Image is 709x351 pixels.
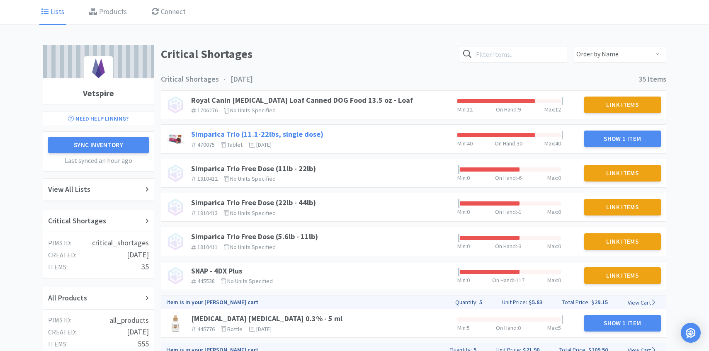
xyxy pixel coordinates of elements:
span: 5 [467,324,470,332]
span: On Hand : [492,276,514,284]
h4: all_products [109,315,149,327]
div: Item is in your [PERSON_NAME] cart [161,298,445,307]
img: no_image.png [166,232,185,251]
span: 1810412 [197,175,218,182]
span: On Hand : [495,174,517,182]
span: 1810413 [197,209,218,217]
span: Min : [457,208,467,215]
span: No units specified [230,209,276,217]
h4: 555 [138,338,149,350]
img: no_image.png [166,164,185,182]
h5: PIMS ID: [48,315,71,326]
button: Link Items [584,199,661,215]
h5: items: [48,262,68,273]
h5: items: [48,339,68,350]
span: 0 [558,276,561,284]
h3: Critical Shortages [161,73,219,85]
h4: [DATE] [127,326,149,338]
img: no_image.png [166,96,185,114]
span: On Hand : [496,106,518,113]
span: 470075 [197,141,215,148]
h6: Unit Price: [502,298,527,307]
span: -6 [517,174,522,182]
button: Link Items [584,267,661,284]
span: 0 [467,242,470,250]
span: 1810411 [197,243,218,251]
h5: PIMS ID: [48,238,71,249]
span: -3 [517,242,522,250]
span: 40 [467,140,473,147]
span: Max : [547,208,558,215]
span: [DATE] [256,141,272,148]
h2: All Products [48,292,87,304]
span: 5 [558,324,561,332]
span: 0 [467,174,470,182]
span: 1706276 [197,107,218,114]
span: No units specified [227,277,273,285]
span: No units specified [230,243,276,251]
input: Filter Items... [459,46,568,63]
span: -117 [514,276,524,284]
a: Simparica Trio Free Dose (11lb - 22lb) [191,164,316,173]
span: bottle [227,325,243,333]
span: Max : [547,324,558,332]
span: Min : [457,174,467,182]
a: Simparica Trio Free Dose (22lb - 44lb) [191,198,316,207]
h5: 5 [478,299,482,306]
a: [MEDICAL_DATA] [MEDICAL_DATA] 0.3% - 5 ml [191,314,342,323]
h1: Critical Shortages [161,45,454,63]
span: 0 [558,242,561,250]
span: 12 [555,106,561,113]
h3: [DATE] [231,73,253,85]
span: 1 Item [622,135,641,143]
h5: created: [48,250,76,261]
span: 30 [517,140,522,147]
img: ca61dae5fd4342b8bce252dc3729abf4_86.png [84,56,113,81]
span: -1 [517,208,522,215]
h6: Quantity: [455,298,478,307]
span: Max : [547,276,558,284]
button: Show 1 Item [584,131,661,147]
button: Link Items [584,233,661,250]
img: cfa52563778d4d12832928ecda785bd0_154553.png [171,314,180,332]
span: On Hand : [496,324,518,332]
span: 1 Item [622,319,641,327]
span: 40 [555,140,561,147]
span: No units specified [230,175,276,182]
span: tablet [227,141,243,148]
span: 445538 [197,277,215,285]
span: 0 [467,276,470,284]
h4: [DATE] [127,249,149,261]
h2: Critical Shortages [48,215,106,227]
h5: Last synced: an hour ago [48,155,149,166]
button: Show 1 Item [584,315,661,332]
span: $29.15 [591,298,608,306]
span: 0 [558,174,561,182]
span: On Hand : [495,140,517,147]
span: Min : [457,324,467,332]
a: SNAP - 4DX Plus [191,266,242,276]
h1: Vetspire [43,82,154,104]
span: Min : [457,242,467,250]
span: 0 [467,208,470,215]
span: Max : [547,174,558,182]
span: 0 [518,324,521,332]
img: no_image.png [166,266,185,285]
span: 35 Items [639,74,666,84]
img: no_image.png [166,198,185,216]
span: Max : [547,242,558,250]
img: b0d2c0418b4c4b08aeaabbfb963bf039.png [166,134,185,144]
span: 445776 [197,325,215,333]
span: Min : [457,140,467,147]
span: On Hand : [495,208,517,215]
span: 12 [467,106,473,113]
h6: Total Price: [562,298,590,307]
span: On Hand : [495,242,517,250]
a: View Cart [628,299,656,306]
span: Min : [457,276,467,284]
button: Sync Inventory [48,137,149,153]
span: 9 [518,106,521,113]
h4: critical_shortages [92,237,149,249]
h4: 35 [141,261,149,273]
h4: · [219,73,231,85]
